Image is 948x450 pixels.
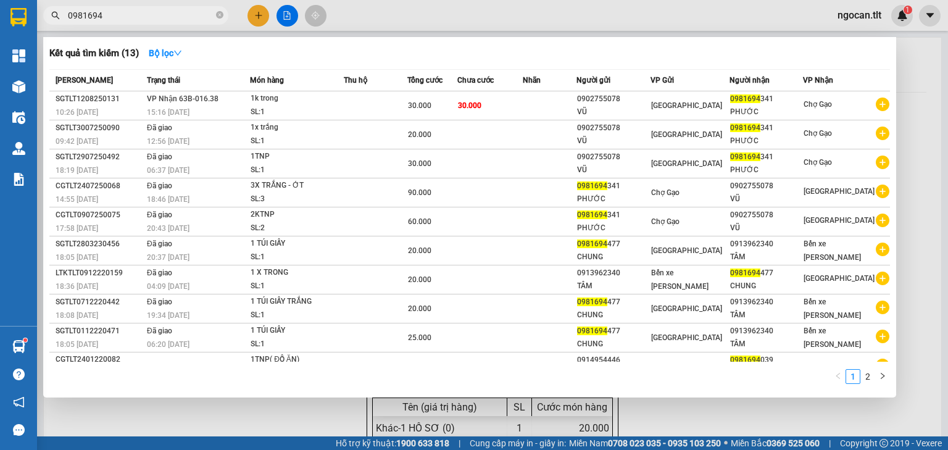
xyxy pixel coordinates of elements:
span: Chưa cước [457,76,494,85]
span: 09:42 [DATE] [56,137,98,146]
div: 341 [577,180,650,193]
span: 0981694 [730,356,760,364]
div: 477 [577,238,650,251]
div: 0913962340 [730,325,803,338]
div: LTKTLT0912220159 [56,267,143,280]
span: [GEOGRAPHIC_DATA] [651,159,722,168]
li: Next Page [875,369,890,384]
div: 477 [577,296,650,309]
div: 1 X TRONG [251,266,343,280]
span: [PERSON_NAME] [56,76,113,85]
div: 0902755078 [577,93,650,106]
span: 18:08 [DATE] [56,311,98,320]
span: Chợ Gạo [804,158,832,167]
span: [GEOGRAPHIC_DATA] [804,187,875,196]
img: logo-vxr [10,8,27,27]
span: 14:55 [DATE] [56,195,98,204]
span: VP Nhận [803,76,833,85]
span: 30.000 [408,101,431,110]
a: 1 [846,370,860,383]
span: 20:37 [DATE] [147,253,189,262]
span: plus-circle [876,330,889,343]
span: Đã giao [147,181,172,190]
span: 20.000 [408,246,431,255]
div: CHUNG [577,309,650,322]
span: close-circle [216,10,223,22]
span: right [879,372,886,380]
div: SL: 1 [251,135,343,148]
div: 1TNP [251,150,343,164]
span: plus-circle [876,98,889,111]
div: SGTLT0112220471 [56,325,143,338]
span: 17:58 [DATE] [56,224,98,233]
span: Chợ Gạo [651,188,680,197]
span: 0981694 [730,94,760,103]
span: notification [13,396,25,408]
span: 15:16 [DATE] [147,108,189,117]
span: Người gửi [576,76,610,85]
img: warehouse-icon [12,80,25,93]
div: SL: 1 [251,338,343,351]
div: 1k trong [251,92,343,106]
span: 20:43 [DATE] [147,224,189,233]
img: dashboard-icon [12,49,25,62]
span: plus-circle [876,243,889,256]
div: SL: 1 [251,251,343,264]
span: Chợ Gạo [651,217,680,226]
div: 341 [730,122,803,135]
div: 2KTNP [251,208,343,222]
div: PHƯỚC [577,222,650,235]
span: Nhãn [523,76,541,85]
div: VŨ [577,106,650,119]
div: PHƯỚC [730,164,803,177]
span: [GEOGRAPHIC_DATA] [651,246,722,255]
span: Đã giao [147,152,172,161]
span: 0981694 [730,152,760,161]
span: VP Nhận 63B-016.38 [147,94,218,103]
span: Đã giao [147,298,172,306]
div: VŨ [730,222,803,235]
div: SGTLT2803230456 [56,238,143,251]
div: 0902755078 [730,209,803,222]
span: [GEOGRAPHIC_DATA] [651,333,722,342]
button: right [875,369,890,384]
button: Bộ lọcdown [139,43,192,63]
div: CGTLT0907250075 [56,209,143,222]
div: CGTLT2401220082 [56,353,143,366]
span: [GEOGRAPHIC_DATA] [651,304,722,313]
div: SL: 2 [251,222,343,235]
span: close-circle [216,11,223,19]
div: 0902755078 [577,151,650,164]
span: 25.000 [408,333,431,342]
span: [GEOGRAPHIC_DATA] [804,361,875,370]
span: plus-circle [876,156,889,169]
span: 12:56 [DATE] [147,137,189,146]
span: 18:05 [DATE] [56,253,98,262]
span: 0981694 [577,181,607,190]
div: 039 [730,354,803,367]
span: Đã giao [147,240,172,248]
div: 341 [577,209,650,222]
div: SL: 1 [251,164,343,177]
span: Tổng cước [407,76,443,85]
span: Bến xe [PERSON_NAME] [804,298,861,320]
div: CGTLT2407250068 [56,180,143,193]
span: 06:20 [DATE] [147,340,189,349]
div: PHƯỚC [730,106,803,119]
img: warehouse-icon [12,340,25,353]
span: [GEOGRAPHIC_DATA] [804,216,875,225]
div: CHUNG [577,251,650,264]
img: warehouse-icon [12,142,25,155]
span: down [173,49,182,57]
span: 20.000 [408,130,431,139]
div: 3X TRẮNG - ỚT [251,179,343,193]
span: 04:09 [DATE] [147,282,189,291]
div: SL: 1 [251,106,343,119]
div: 0902755078 [730,180,803,193]
div: 1TNP( ĐỒ ĂN) [251,353,343,367]
span: Người nhận [730,76,770,85]
span: [GEOGRAPHIC_DATA] [651,101,722,110]
h3: Kết quả tìm kiếm ( 13 ) [49,47,139,60]
span: Đã giao [147,123,172,132]
span: 0981694 [730,123,760,132]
